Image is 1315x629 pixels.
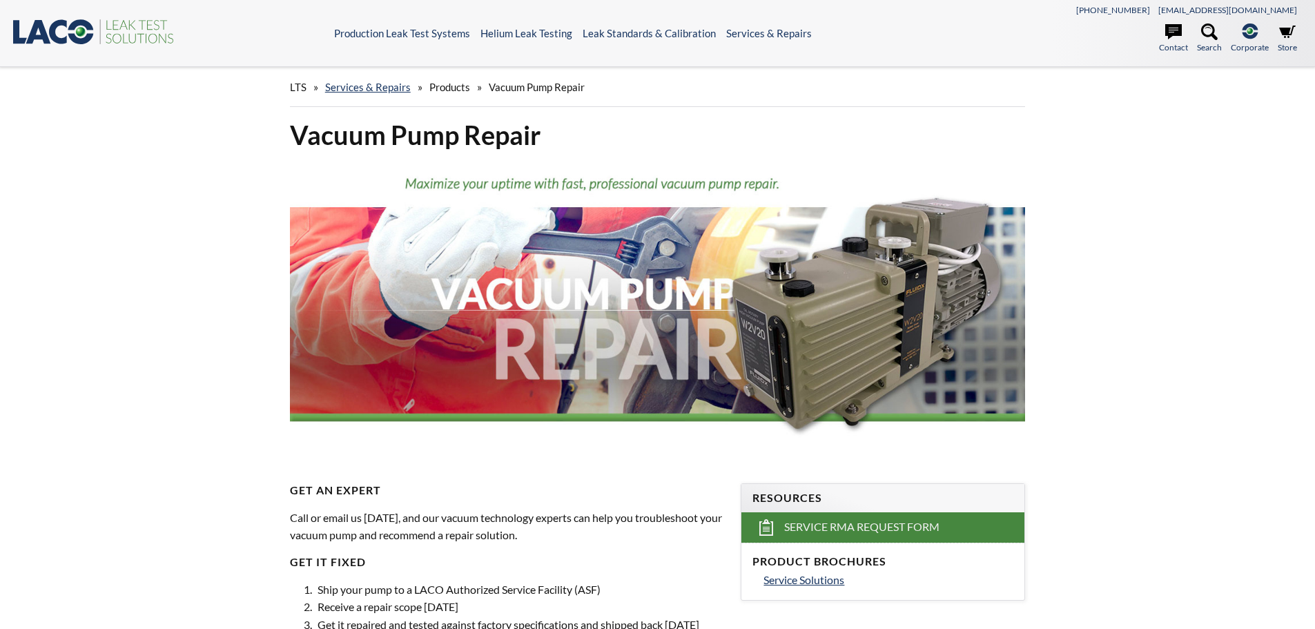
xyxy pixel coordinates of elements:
h4: Get an expert [290,483,725,498]
h4: Get it fixed [290,555,725,570]
a: Contact [1159,23,1188,54]
span: Service RMA Request Form [784,520,939,534]
a: Services & Repairs [726,27,812,39]
img: Vacuum Pump Repair header [290,163,1026,457]
li: Receive a repair scope [DATE] [314,598,725,616]
a: Helium Leak Testing [480,27,572,39]
div: » » » [290,68,1026,107]
a: Services & Repairs [325,81,411,93]
h4: Product Brochures [752,554,1013,569]
span: Products [429,81,470,93]
a: [PHONE_NUMBER] [1076,5,1150,15]
a: Service Solutions [763,571,1013,589]
span: Service Solutions [763,573,844,586]
h4: Resources [752,491,1013,505]
p: Call or email us [DATE], and our vacuum technology experts can help you troubleshoot your vacuum ... [290,509,725,544]
a: [EMAIL_ADDRESS][DOMAIN_NAME] [1158,5,1297,15]
li: Ship your pump to a LACO Authorized Service Facility (ASF) [314,581,725,599]
span: LTS [290,81,306,93]
span: Corporate [1231,41,1269,54]
a: Production Leak Test Systems [334,27,470,39]
span: Vacuum Pump Repair [489,81,585,93]
a: Store [1278,23,1297,54]
a: Leak Standards & Calibration [583,27,716,39]
h1: Vacuum Pump Repair [290,118,1026,152]
a: Service RMA Request Form [741,512,1024,543]
a: Search [1197,23,1222,54]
